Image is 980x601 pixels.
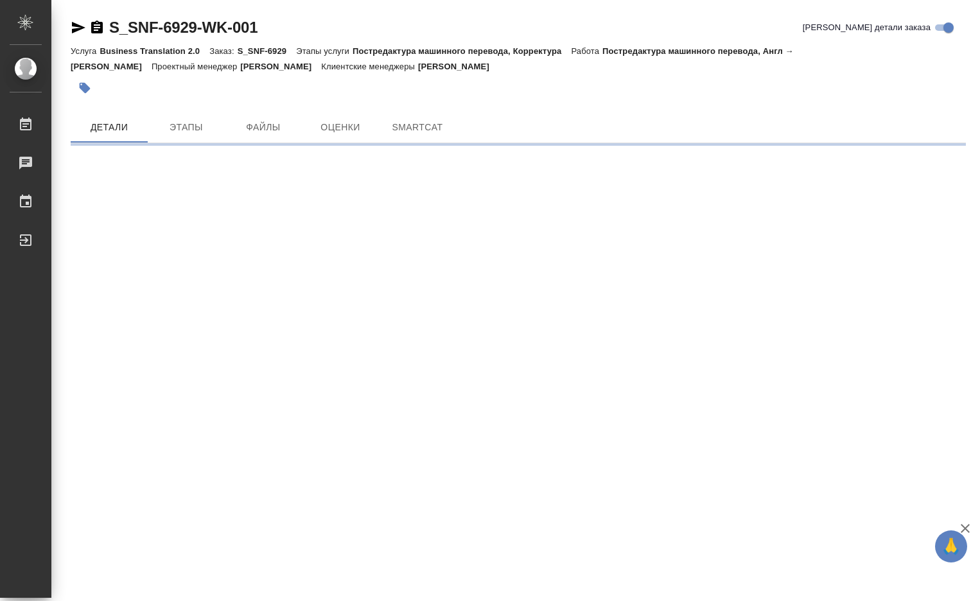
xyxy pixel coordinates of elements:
[71,74,99,102] button: Добавить тэг
[571,46,602,56] p: Работа
[940,533,962,560] span: 🙏
[803,21,931,34] span: [PERSON_NAME] детали заказа
[418,62,499,71] p: [PERSON_NAME]
[155,119,217,135] span: Этапы
[935,530,967,562] button: 🙏
[100,46,209,56] p: Business Translation 2.0
[353,46,571,56] p: Постредактура машинного перевода, Корректура
[240,62,321,71] p: [PERSON_NAME]
[296,46,353,56] p: Этапы услуги
[89,20,105,35] button: Скопировать ссылку
[238,46,297,56] p: S_SNF-6929
[71,20,86,35] button: Скопировать ссылку для ЯМессенджера
[321,62,418,71] p: Клиентские менеджеры
[78,119,140,135] span: Детали
[152,62,240,71] p: Проектный менеджер
[71,46,100,56] p: Услуга
[310,119,371,135] span: Оценки
[387,119,448,135] span: SmartCat
[209,46,237,56] p: Заказ:
[109,19,258,36] a: S_SNF-6929-WK-001
[232,119,294,135] span: Файлы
